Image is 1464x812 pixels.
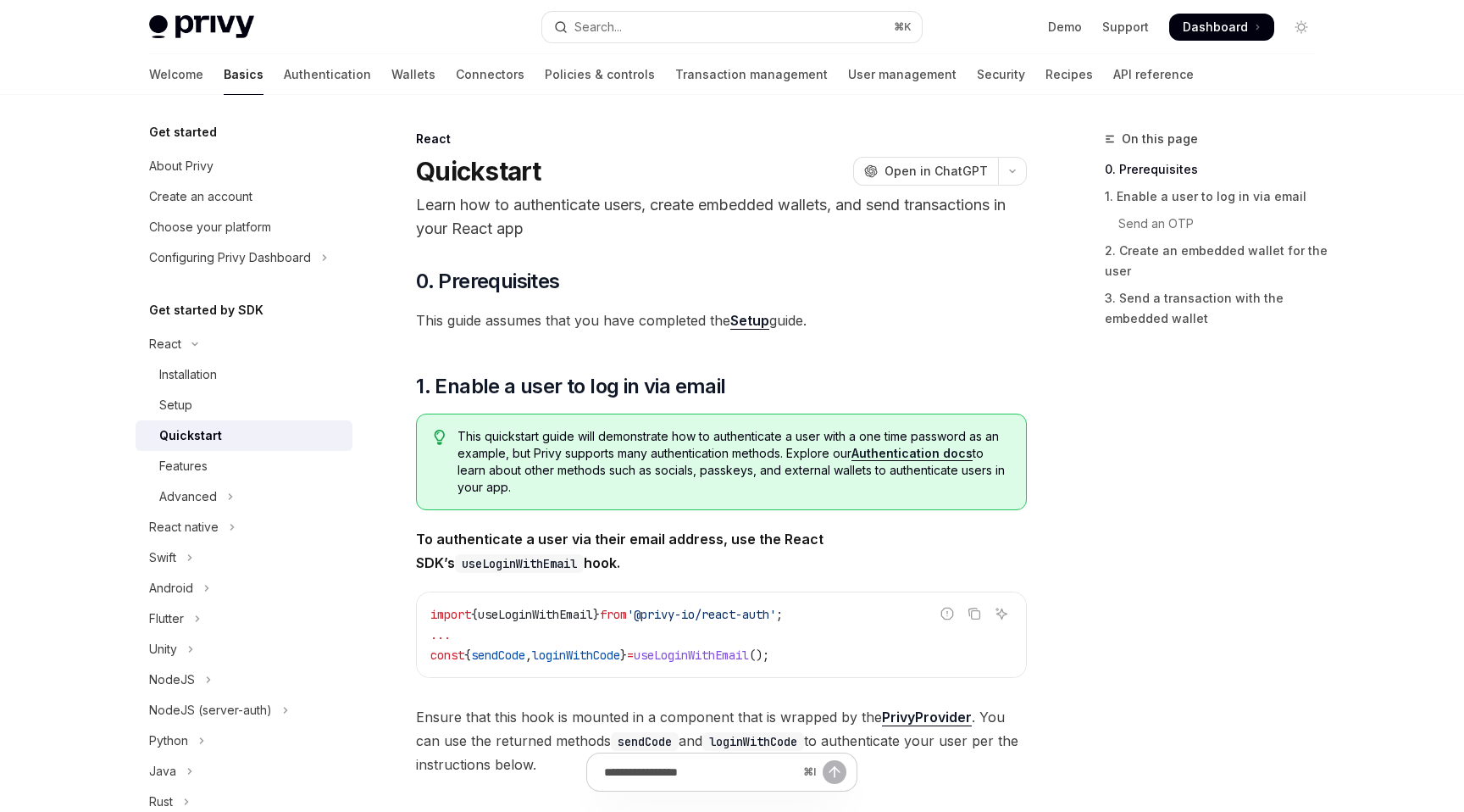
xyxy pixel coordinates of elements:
[136,359,352,390] a: Installation
[430,607,471,622] span: import
[136,603,352,634] button: Toggle Flutter section
[136,212,352,242] a: Choose your platform
[963,603,985,625] button: Copy the contents from the code block
[1105,285,1328,332] a: 3. Send a transaction with the embedded wallet
[416,193,1027,241] p: Learn how to authenticate users, create embedded wallets, and send transactions in your React app
[600,607,627,622] span: from
[136,695,352,726] button: Toggle NodeJS (server-auth) section
[702,732,804,751] code: loginWithCode
[136,573,352,603] button: Toggle Android section
[478,607,593,622] span: useLoginWithEmail
[416,268,559,295] span: 0. Prerequisites
[149,670,195,690] div: NodeJS
[149,578,193,598] div: Android
[416,309,1027,332] span: This guide assumes that you have completed the guide.
[224,54,263,95] a: Basics
[990,603,1012,625] button: Ask AI
[416,131,1027,147] div: React
[136,665,352,695] button: Toggle NodeJS section
[149,54,203,95] a: Welcome
[977,54,1025,95] a: Security
[1105,237,1328,285] a: 2. Create an embedded wallet for the user
[136,542,352,573] button: Toggle Swift section
[159,487,217,507] div: Advanced
[620,648,627,663] span: }
[1102,19,1149,36] a: Support
[136,756,352,787] button: Toggle Java section
[136,329,352,359] button: Toggle React section
[149,186,252,207] div: Create an account
[136,512,352,542] button: Toggle React native section
[730,312,769,330] a: Setup
[593,607,600,622] span: }
[776,607,783,622] span: ;
[627,648,634,663] span: =
[159,456,208,476] div: Features
[853,157,998,186] button: Open in ChatGPT
[136,634,352,665] button: Toggle Unity section
[823,760,846,784] button: Send message
[882,709,972,726] a: PrivyProvider
[284,54,371,95] a: Authentication
[1169,14,1274,41] a: Dashboard
[455,554,584,573] code: useLoginWithEmail
[159,395,192,415] div: Setup
[159,425,222,446] div: Quickstart
[149,792,173,812] div: Rust
[136,726,352,756] button: Toggle Python section
[136,242,352,273] button: Toggle Configuring Privy Dashboard section
[542,12,922,42] button: Open search
[749,648,769,663] span: ();
[894,20,912,34] span: ⌘ K
[430,627,451,642] span: ...
[416,373,725,400] span: 1. Enable a user to log in via email
[604,754,796,791] input: Ask a question...
[464,648,471,663] span: {
[149,122,217,142] h5: Get started
[848,54,957,95] a: User management
[136,181,352,212] a: Create an account
[611,732,679,751] code: sendCode
[532,648,620,663] span: loginWithCode
[149,731,188,751] div: Python
[1113,54,1194,95] a: API reference
[456,54,524,95] a: Connectors
[457,428,1009,496] span: This quickstart guide will demonstrate how to authenticate a user with a one time password as an ...
[545,54,655,95] a: Policies & controls
[634,648,749,663] span: useLoginWithEmail
[136,481,352,512] button: Toggle Advanced section
[136,390,352,420] a: Setup
[525,648,532,663] span: ,
[851,446,973,461] a: Authentication docs
[627,607,776,622] span: '@privy-io/react-auth'
[675,54,828,95] a: Transaction management
[574,17,622,37] div: Search...
[149,548,176,568] div: Swift
[149,517,219,537] div: React native
[136,151,352,181] a: About Privy
[149,639,177,659] div: Unity
[136,451,352,481] a: Features
[1045,54,1093,95] a: Recipes
[391,54,435,95] a: Wallets
[136,420,352,451] a: Quickstart
[159,364,217,385] div: Installation
[434,430,446,445] svg: Tip
[149,217,271,237] div: Choose your platform
[884,163,988,180] span: Open in ChatGPT
[149,15,254,39] img: light logo
[149,156,213,176] div: About Privy
[416,531,823,571] strong: To authenticate a user via their email address, use the React SDK’s hook.
[1183,19,1248,36] span: Dashboard
[149,300,263,320] h5: Get started by SDK
[149,700,272,720] div: NodeJS (server-auth)
[1288,14,1315,41] button: Toggle dark mode
[416,156,541,186] h1: Quickstart
[936,603,958,625] button: Report incorrect code
[416,705,1027,776] span: Ensure that this hook is mounted in a component that is wrapped by the . You can use the returned...
[471,607,478,622] span: {
[430,648,464,663] span: const
[149,761,176,781] div: Java
[149,334,181,354] div: React
[1105,210,1328,237] a: Send an OTP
